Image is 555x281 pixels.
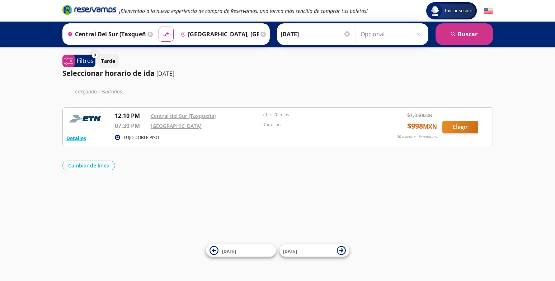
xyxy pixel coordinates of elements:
[423,113,432,118] small: MXN
[62,4,116,17] a: Brand Logo
[484,6,493,15] button: English
[66,111,106,126] img: RESERVAMOS
[94,52,96,58] span: 0
[151,112,216,119] a: Central del Sur (Taxqueña)
[66,134,86,142] button: Detalles
[77,56,94,65] p: Filtros
[361,25,425,43] input: Opcional
[75,88,126,95] em: Cargando resultados ...
[115,121,147,130] p: 07:30 PM
[97,54,119,68] button: Tarde
[222,248,236,254] span: [DATE]
[283,248,297,254] span: [DATE]
[407,121,437,132] span: $ 998
[436,23,493,45] button: Buscar
[62,55,95,67] button: 0Filtros
[262,121,371,128] p: Duración
[206,244,276,257] button: [DATE]
[156,69,174,78] p: [DATE]
[101,57,115,65] p: Tarde
[178,25,259,43] input: Buscar Destino
[407,111,432,119] span: $ 1,050
[124,134,159,141] p: LUJO DOBLE PISO
[62,161,115,170] button: Cambiar de línea
[62,68,155,79] p: Seleccionar horario de ida
[279,244,349,257] button: [DATE]
[442,7,475,14] span: Iniciar sesión
[397,134,437,140] p: 30 asientos disponibles
[65,25,146,43] input: Buscar Origen
[115,111,147,120] p: 12:10 PM
[442,121,478,133] button: Elegir
[119,8,368,14] em: ¡Bienvenido a la nueva experiencia de compra de Reservamos, una forma más sencilla de comprar tus...
[151,123,202,129] a: [GEOGRAPHIC_DATA]
[62,4,116,15] i: Brand Logo
[423,123,437,130] small: MXN
[281,25,351,43] input: Elegir Fecha
[262,111,371,118] p: 7 hrs 20 mins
